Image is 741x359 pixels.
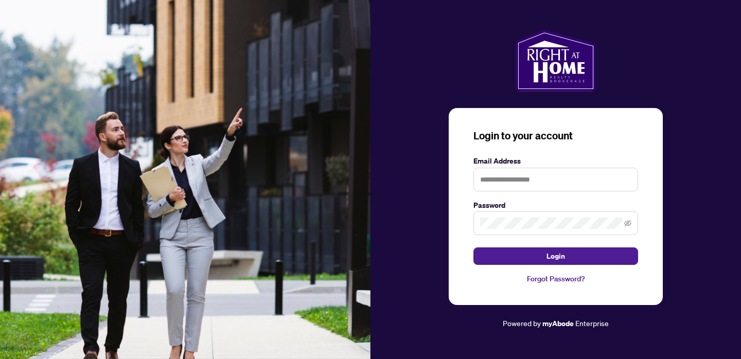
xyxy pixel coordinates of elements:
[473,200,638,211] label: Password
[575,318,609,328] span: Enterprise
[473,247,638,265] button: Login
[542,318,574,329] a: myAbode
[473,273,638,284] a: Forgot Password?
[546,248,565,264] span: Login
[503,318,541,328] span: Powered by
[473,155,638,167] label: Email Address
[516,30,595,92] img: ma-logo
[624,220,631,227] span: eye-invisible
[473,129,638,143] h3: Login to your account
